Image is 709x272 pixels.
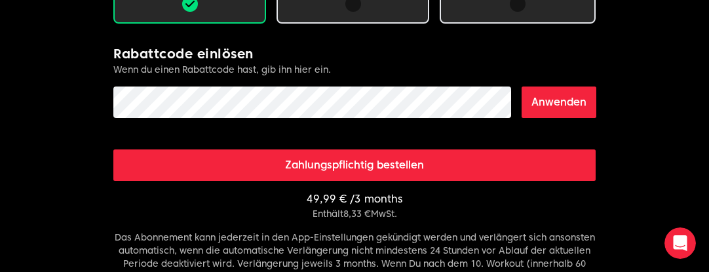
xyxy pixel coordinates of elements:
p: 49,99 € / 3 months [113,191,596,207]
p: Enthält 8,33 € MwSt. [113,207,596,220]
iframe: Intercom live chat [664,227,696,259]
h2: Rabattcode einlösen [113,45,596,63]
button: Anwenden [522,87,596,118]
button: Zahlungspflichtig bestellen [113,149,596,181]
p: Wenn du einen Rabattcode hast, gib ihn hier ein. [113,63,596,76]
